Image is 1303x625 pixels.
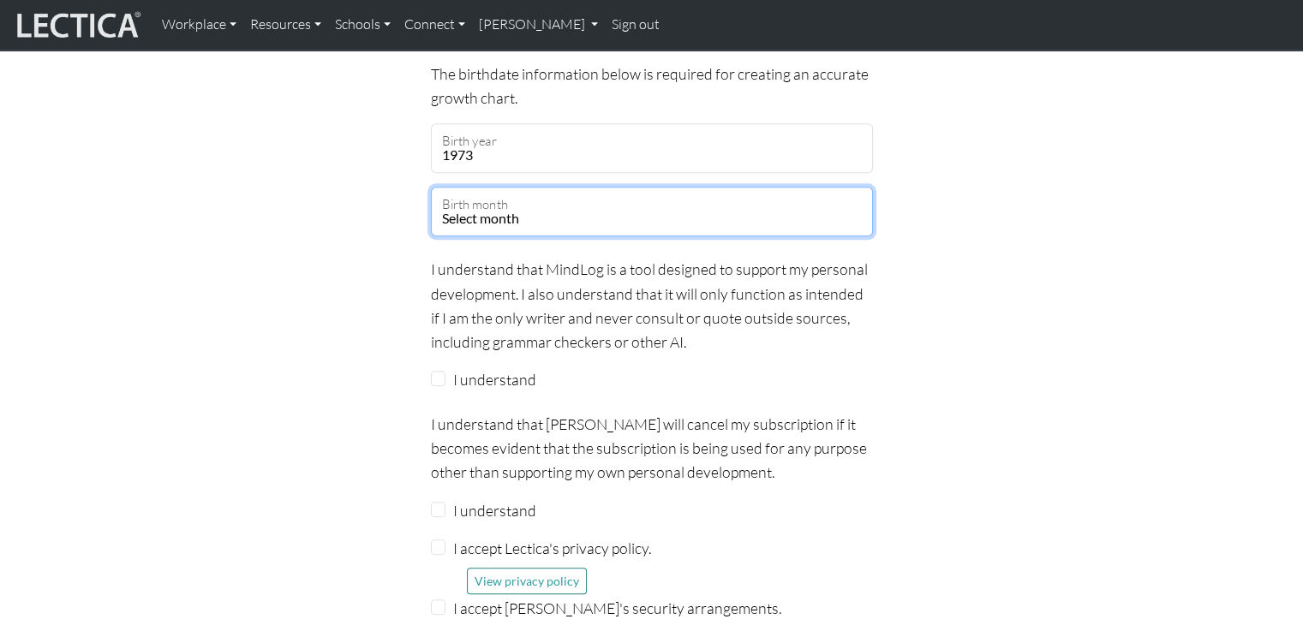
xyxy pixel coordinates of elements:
[453,367,536,391] label: I understand
[328,7,397,43] a: Schools
[397,7,472,43] a: Connect
[155,7,243,43] a: Workplace
[431,412,873,484] p: I understand that [PERSON_NAME] will cancel my subscription if it becomes evident that the subscr...
[453,498,536,522] label: I understand
[605,7,666,43] a: Sign out
[453,536,651,560] label: I accept Lectica's privacy policy.
[243,7,328,43] a: Resources
[467,568,587,594] button: View privacy policy
[431,62,873,110] p: The birthdate information below is required for creating an accurate growth chart.
[453,596,781,620] label: I accept [PERSON_NAME]'s security arrangements.
[13,9,141,41] img: lecticalive
[472,7,605,43] a: [PERSON_NAME]
[431,257,873,354] p: I understand that MindLog is a tool designed to support my personal development. I also understan...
